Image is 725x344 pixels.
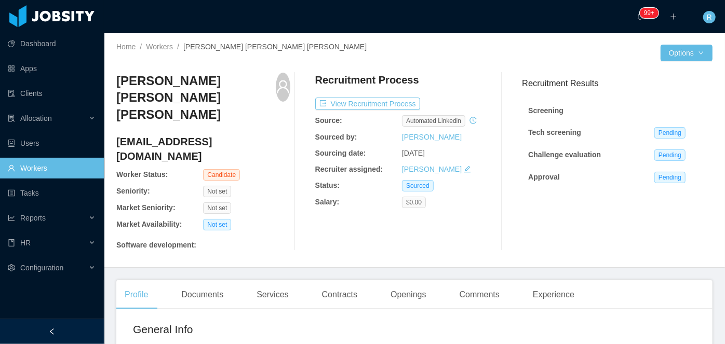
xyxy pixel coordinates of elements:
div: Contracts [314,280,366,309]
div: Openings [382,280,435,309]
a: icon: profileTasks [8,183,96,203]
span: Pending [654,172,686,183]
b: Market Seniority: [116,203,176,212]
div: Documents [173,280,232,309]
div: Experience [525,280,583,309]
a: icon: appstoreApps [8,58,96,79]
span: [PERSON_NAME] [PERSON_NAME] [PERSON_NAME] [183,43,367,51]
i: icon: bell [637,13,644,20]
a: Workers [146,43,173,51]
i: icon: plus [670,13,677,20]
b: Worker Status: [116,170,168,178]
div: Services [248,280,297,309]
span: Pending [654,149,686,161]
a: icon: userWorkers [8,158,96,178]
span: Sourced [402,180,434,191]
span: Not set [203,186,231,197]
span: Allocation [20,114,52,122]
span: / [140,43,142,51]
a: [PERSON_NAME] [402,133,462,141]
span: HR [20,239,31,247]
i: icon: edit [464,166,471,173]
a: [PERSON_NAME] [402,165,462,173]
b: Status: [315,181,340,189]
span: Pending [654,127,686,139]
b: Recruiter assigned: [315,165,383,173]
b: Sourced by: [315,133,357,141]
span: Not set [203,202,231,214]
i: icon: history [469,117,477,124]
strong: Screening [528,106,563,115]
b: Market Availability: [116,220,182,228]
span: / [177,43,179,51]
button: Optionsicon: down [661,45,713,61]
i: icon: user [276,79,290,94]
i: icon: solution [8,115,15,122]
a: icon: exportView Recruitment Process [315,100,420,108]
i: icon: setting [8,264,15,271]
i: icon: book [8,239,15,246]
b: Sourcing date: [315,149,366,157]
a: icon: robotUsers [8,133,96,154]
span: Configuration [20,264,63,272]
sup: 256 [640,8,659,18]
span: [DATE] [402,149,425,157]
a: Home [116,43,136,51]
div: Comments [451,280,508,309]
strong: Tech screening [528,128,581,136]
span: Not set [203,219,231,230]
i: icon: line-chart [8,214,15,222]
button: icon: exportView Recruitment Process [315,98,420,110]
span: automated linkedin [402,115,465,127]
div: Profile [116,280,156,309]
span: R [707,11,712,23]
strong: Challenge evaluation [528,150,601,159]
b: Source: [315,116,342,125]
h2: General Info [133,321,414,338]
b: Software development : [116,241,196,249]
h4: Recruitment Process [315,73,419,87]
strong: Approval [528,173,560,181]
h3: Recruitment Results [522,77,713,90]
span: $0.00 [402,197,426,208]
a: icon: pie-chartDashboard [8,33,96,54]
h4: [EMAIL_ADDRESS][DOMAIN_NAME] [116,134,290,163]
span: Reports [20,214,46,222]
a: icon: auditClients [8,83,96,104]
b: Seniority: [116,187,150,195]
h3: [PERSON_NAME] [PERSON_NAME] [PERSON_NAME] [116,73,276,123]
b: Salary: [315,198,340,206]
span: Candidate [203,169,240,181]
